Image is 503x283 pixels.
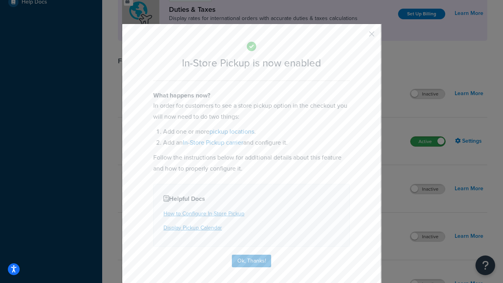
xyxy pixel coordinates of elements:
h2: In-Store Pickup is now enabled [153,57,350,69]
p: In order for customers to see a store pickup option in the checkout you will now need to do two t... [153,100,350,122]
a: Display Pickup Calendar [163,224,222,232]
li: Add one or more . [163,126,350,137]
li: Add an and configure it. [163,137,350,148]
a: pickup locations [209,127,254,136]
h4: Helpful Docs [163,194,340,204]
a: In-Store Pickup carrier [183,138,243,147]
p: Follow the instructions below for additional details about this feature and how to properly confi... [153,152,350,174]
button: Ok, Thanks! [232,255,271,267]
a: How to Configure In-Store Pickup [163,209,244,218]
h4: What happens now? [153,91,350,100]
